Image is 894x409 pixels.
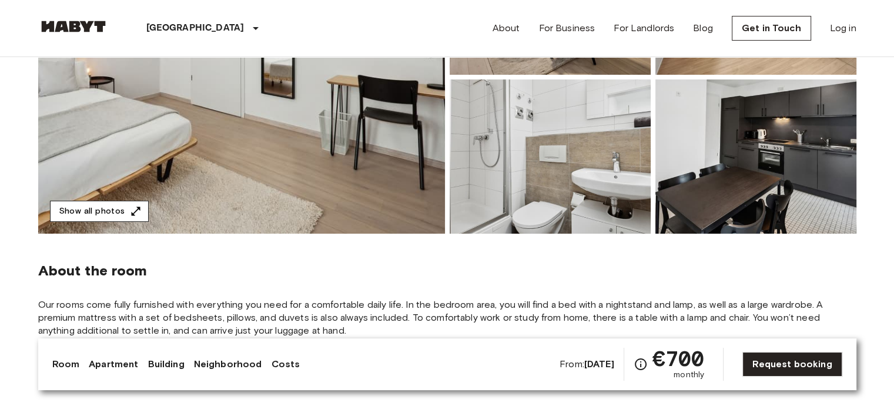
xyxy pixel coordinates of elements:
[584,358,614,370] b: [DATE]
[146,21,245,35] p: [GEOGRAPHIC_DATA]
[655,79,856,234] img: Picture of unit DE-04-070-020-03
[732,16,811,41] a: Get in Touch
[652,348,705,369] span: €700
[538,21,595,35] a: For Business
[674,369,704,381] span: monthly
[52,357,80,371] a: Room
[194,357,262,371] a: Neighborhood
[634,357,648,371] svg: Check cost overview for full price breakdown. Please note that discounts apply to new joiners onl...
[742,352,842,377] a: Request booking
[450,79,651,234] img: Picture of unit DE-04-070-020-03
[38,262,856,280] span: About the room
[560,358,614,371] span: From:
[50,201,149,222] button: Show all photos
[271,357,300,371] a: Costs
[38,21,109,32] img: Habyt
[493,21,520,35] a: About
[89,357,138,371] a: Apartment
[614,21,674,35] a: For Landlords
[693,21,713,35] a: Blog
[830,21,856,35] a: Log in
[38,298,856,337] span: Our rooms come fully furnished with everything you need for a comfortable daily life. In the bedr...
[148,357,184,371] a: Building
